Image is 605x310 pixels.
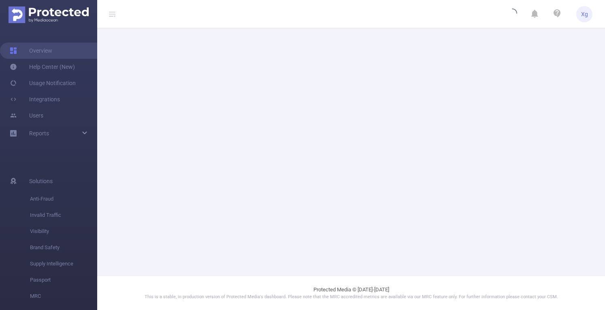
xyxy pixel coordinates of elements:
span: Passport [30,272,97,288]
span: Xg [581,6,588,22]
span: Reports [29,130,49,137]
span: Brand Safety [30,239,97,256]
span: Anti-Fraud [30,191,97,207]
span: Supply Intelligence [30,256,97,272]
span: Visibility [30,223,97,239]
a: Integrations [10,91,60,107]
footer: Protected Media © [DATE]-[DATE] [97,276,605,310]
span: Solutions [29,173,53,189]
a: Help Center (New) [10,59,75,75]
a: Reports [29,125,49,141]
a: Users [10,107,43,124]
p: This is a stable, in production version of Protected Media's dashboard. Please note that the MRC ... [117,294,585,301]
a: Overview [10,43,52,59]
span: Invalid Traffic [30,207,97,223]
a: Usage Notification [10,75,76,91]
img: Protected Media [9,6,89,23]
span: MRC [30,288,97,304]
i: icon: loading [507,9,517,20]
